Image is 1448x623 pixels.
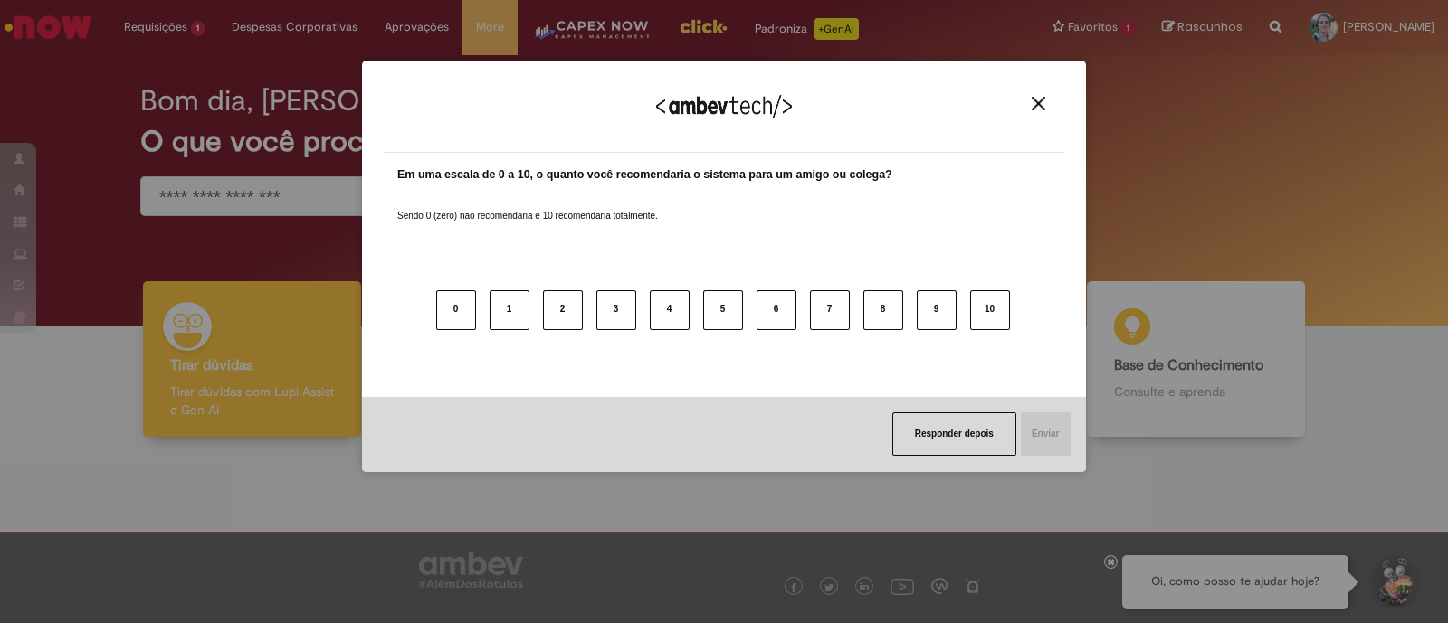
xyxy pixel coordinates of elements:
button: 8 [863,290,903,330]
button: 7 [810,290,850,330]
button: Close [1026,96,1051,111]
button: 0 [436,290,476,330]
button: 5 [703,290,743,330]
button: 1 [490,290,529,330]
button: 4 [650,290,690,330]
label: Em uma escala de 0 a 10, o quanto você recomendaria o sistema para um amigo ou colega? [397,166,892,184]
img: Close [1032,97,1045,110]
label: Sendo 0 (zero) não recomendaria e 10 recomendaria totalmente. [397,188,658,222]
button: 6 [757,290,796,330]
button: 3 [596,290,636,330]
button: Responder depois [892,412,1016,456]
button: 10 [970,290,1010,330]
button: 2 [543,290,583,330]
img: Logo Ambevtech [656,95,792,118]
button: 9 [917,290,957,330]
